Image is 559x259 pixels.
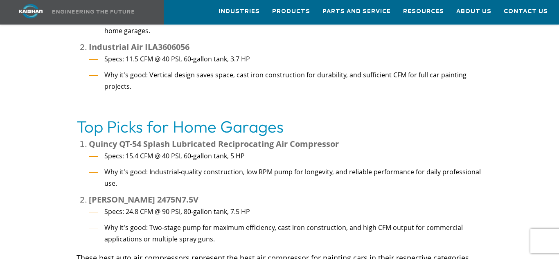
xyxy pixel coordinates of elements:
[504,0,548,23] a: Contact Us
[272,7,310,16] span: Products
[403,0,444,23] a: Resources
[104,151,245,160] span: Specs: 15.4 CFM @ 40 PSI, 60-gallon tank, 5 HP
[104,54,250,63] span: Specs: 11.5 CFM @ 40 PSI, 60-gallon tank, 3.7 HP
[219,0,260,23] a: Industries
[104,223,463,243] span: Why it's good: Two-stage pump for maximum efficiency, cast iron construction, and high CFM output...
[322,7,391,16] span: Parts and Service
[219,7,260,16] span: Industries
[89,138,339,149] b: Quincy QT-54 Splash Lubricated Reciprocating Air Compressor
[89,194,198,205] b: [PERSON_NAME] 2475N7.5V
[504,7,548,16] span: Contact Us
[52,10,134,14] img: Engineering the future
[104,70,467,91] span: Why it's good: Vertical design saves space, cast iron construction for durability, and sufficient...
[272,0,310,23] a: Products
[104,167,481,188] span: Why it's good: Industrial-quality construction, low RPM pump for longevity, and reliable performa...
[77,115,483,138] h3: Top Picks for Home Garages
[104,207,250,216] span: Specs: 24.8 CFM @ 90 PSI, 80-gallon tank, 7.5 HP
[456,0,491,23] a: About Us
[403,7,444,16] span: Resources
[456,7,491,16] span: About Us
[322,0,391,23] a: Parts and Service
[89,41,189,52] b: Industrial Air ILA3606056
